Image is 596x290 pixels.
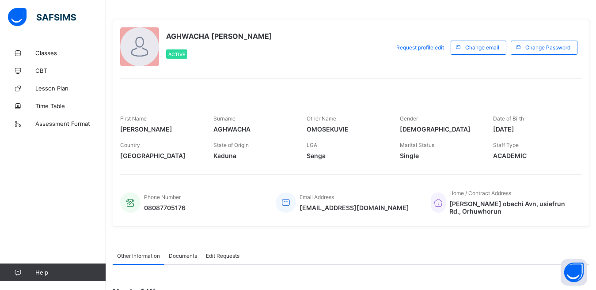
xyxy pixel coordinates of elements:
[120,142,140,148] span: Country
[307,142,317,148] span: LGA
[493,142,519,148] span: Staff Type
[35,120,106,127] span: Assessment Format
[8,8,76,26] img: safsims
[206,252,239,259] span: Edit Requests
[396,44,444,51] span: Request profile edit
[120,152,200,159] span: [GEOGRAPHIC_DATA]
[117,252,160,259] span: Other Information
[144,194,181,200] span: Phone Number
[400,125,480,133] span: [DEMOGRAPHIC_DATA]
[307,152,387,159] span: Sanga
[213,142,249,148] span: State of Origin
[120,125,200,133] span: [PERSON_NAME]
[525,44,570,51] span: Change Password
[35,49,106,56] span: Classes
[213,152,293,159] span: Kaduna
[166,32,272,41] span: AGHWACHA [PERSON_NAME]
[168,52,185,57] span: Active
[169,252,197,259] span: Documents
[465,44,499,51] span: Change email
[307,125,387,133] span: OMOSEKUVIE
[400,115,418,122] span: Gender
[35,67,106,74] span: CBT
[400,152,480,159] span: Single
[120,115,147,122] span: First Name
[35,269,106,276] span: Help
[400,142,434,148] span: Marital Status
[449,190,511,196] span: Home / Contract Address
[213,115,235,122] span: Surname
[493,115,524,122] span: Date of Birth
[449,200,573,215] span: [PERSON_NAME] obechi Avn, usiefrun Rd., Orhuwhorun
[35,85,106,92] span: Lesson Plan
[561,259,587,286] button: Open asap
[493,152,573,159] span: ACADEMIC
[35,102,106,109] span: Time Table
[144,204,186,211] span: 08087705176
[300,194,334,200] span: Email Address
[213,125,293,133] span: AGHWACHA
[307,115,336,122] span: Other Name
[300,204,409,211] span: [EMAIL_ADDRESS][DOMAIN_NAME]
[493,125,573,133] span: [DATE]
